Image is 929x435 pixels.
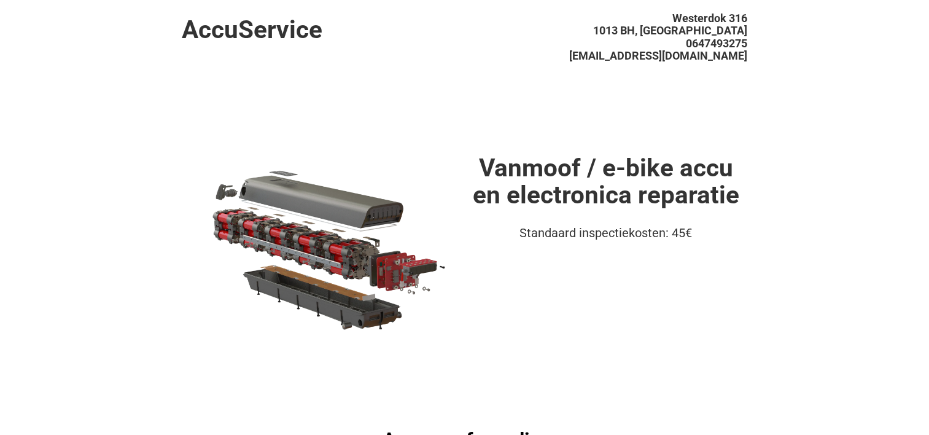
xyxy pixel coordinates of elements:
span: [EMAIL_ADDRESS][DOMAIN_NAME] [569,49,747,62]
span: Standaard inspectiekosten: 45€ [519,225,692,240]
h1: Vanmoof / e-bike accu en electronica reparatie [465,154,747,209]
span: Westerdok 316 [672,12,747,25]
span: 0647493275 [686,37,747,50]
img: battery.webp [182,154,464,343]
span: 1013 BH, [GEOGRAPHIC_DATA] [593,24,747,37]
h1: AccuService [182,16,464,44]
